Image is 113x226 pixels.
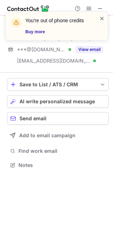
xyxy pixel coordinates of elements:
span: Send email [19,116,46,121]
span: Add to email campaign [19,133,75,138]
a: Buy more [26,28,91,35]
button: Find work email [7,146,109,156]
img: warning [11,17,22,28]
button: AI write personalized message [7,95,109,108]
span: Find work email [18,148,106,154]
button: Add to email campaign [7,129,109,142]
div: Save to List / ATS / CRM [19,82,96,87]
header: You're out of phone credits [26,17,91,24]
button: Notes [7,160,109,170]
img: ContactOut v5.3.10 [7,4,50,13]
button: Send email [7,112,109,125]
span: AI write personalized message [19,99,95,104]
button: save-profile-one-click [7,78,109,91]
span: Notes [18,162,106,168]
span: [EMAIL_ADDRESS][DOMAIN_NAME] [17,58,91,64]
